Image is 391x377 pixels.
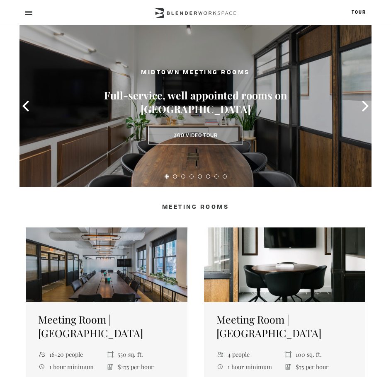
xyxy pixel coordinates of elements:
[216,348,285,360] li: 4 people
[38,348,107,360] li: 16-20 people
[284,348,353,360] li: 100 sq. ft.
[107,360,175,372] li: $275 per hour
[100,67,291,77] h2: MIDTOWN MEETING ROOMS
[100,88,291,115] h3: Full-service, well appointed rooms on [GEOGRAPHIC_DATA]
[216,360,285,372] li: 1 hour minimum
[352,10,366,15] a: Tour
[38,312,175,340] h5: Meeting Room | [GEOGRAPHIC_DATA]
[216,312,353,340] h5: Meeting Room | [GEOGRAPHIC_DATA]
[38,360,107,372] li: 1 hour minimum
[148,126,243,145] a: 360 Video Tour
[67,203,324,211] h4: Meeting Rooms
[107,348,175,360] li: 550 sq. ft.
[284,360,353,372] li: $75 per hour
